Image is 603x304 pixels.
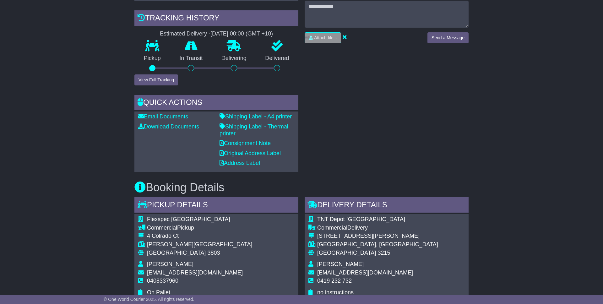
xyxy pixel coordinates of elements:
[256,55,299,62] p: Delivered
[170,55,212,62] p: In Transit
[134,197,298,214] div: Pickup Details
[317,216,405,222] span: TNT Depot [GEOGRAPHIC_DATA]
[317,278,352,284] span: 0419 232 732
[147,269,243,276] span: [EMAIL_ADDRESS][DOMAIN_NAME]
[63,40,68,45] img: tab_keywords_by_traffic_grey.svg
[305,197,469,214] div: Delivery Details
[134,30,298,37] div: Estimated Delivery -
[25,40,56,44] div: Domain Overview
[16,16,69,21] div: Domain: [DOMAIN_NAME]
[317,233,438,240] div: [STREET_ADDRESS][PERSON_NAME]
[210,30,273,37] div: [DATE] 00:00 (GMT +10)
[18,40,23,45] img: tab_domain_overview_orange.svg
[317,289,354,296] span: no instructions
[134,55,170,62] p: Pickup
[18,10,31,15] div: v 4.0.25
[220,140,271,146] a: Consignment Note
[10,16,15,21] img: website_grey.svg
[220,150,281,156] a: Original Address Label
[207,250,220,256] span: 3803
[147,250,206,256] span: [GEOGRAPHIC_DATA]
[317,269,413,276] span: [EMAIL_ADDRESS][DOMAIN_NAME]
[138,113,188,120] a: Email Documents
[220,160,260,166] a: Address Label
[317,225,438,231] div: Delivery
[220,123,288,137] a: Shipping Label - Thermal printer
[104,297,194,302] span: © One World Courier 2025. All rights reserved.
[134,95,298,112] div: Quick Actions
[147,233,252,240] div: 4 Colrado Ct
[317,261,364,267] span: [PERSON_NAME]
[147,216,230,222] span: Flexspec [GEOGRAPHIC_DATA]
[138,123,199,130] a: Download Documents
[220,113,292,120] a: Shipping Label - A4 printer
[70,40,104,44] div: Keywords by Traffic
[317,241,438,248] div: [GEOGRAPHIC_DATA], [GEOGRAPHIC_DATA]
[147,241,252,248] div: [PERSON_NAME][GEOGRAPHIC_DATA]
[147,278,178,284] span: 0408337960
[134,181,469,194] h3: Booking Details
[10,10,15,15] img: logo_orange.svg
[147,225,177,231] span: Commercial
[134,74,178,85] button: View Full Tracking
[134,10,298,27] div: Tracking history
[317,225,347,231] span: Commercial
[378,250,390,256] span: 3215
[212,55,256,62] p: Delivering
[147,261,193,267] span: [PERSON_NAME]
[147,225,252,231] div: Pickup
[317,250,376,256] span: [GEOGRAPHIC_DATA]
[147,289,172,296] span: On Pallet.
[427,32,469,43] button: Send a Message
